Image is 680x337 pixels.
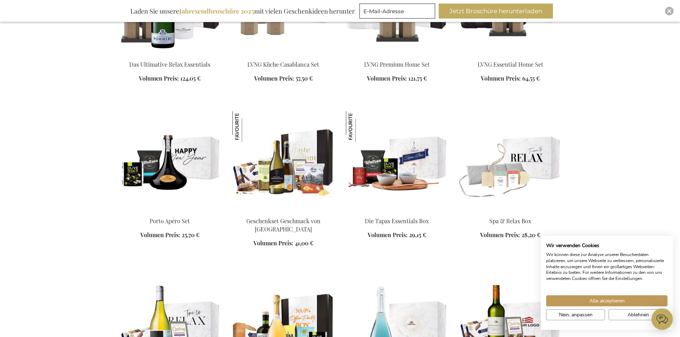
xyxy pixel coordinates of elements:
[182,231,200,239] span: 25,70 €
[119,111,221,211] img: Porto Apéro Set
[150,217,190,225] a: Porto Apéro Set
[254,75,313,83] a: Volumen Preis: 57,50 €
[364,61,430,68] a: LVNG Premium Home Set
[246,217,321,233] a: Geschenkset Geschmack von [GEOGRAPHIC_DATA]
[459,111,561,211] img: Spa & Relax Box
[559,311,593,318] span: Nein, anpassen
[232,111,334,211] img: Geschenkset Geschmack von Belgien
[589,297,625,305] span: Alle akzeptieren
[119,52,221,58] a: The Ultimate Relax Essentials
[253,239,313,247] a: Volumen Preis: 41,00 €
[253,239,293,247] span: Volumen Preis:
[365,217,429,225] a: Die Tapas Essentials Box
[232,111,263,142] img: Geschenkset Geschmack von Belgien
[368,231,408,239] span: Volumen Preis:
[439,4,553,19] button: Jetzt Broschüre herunterladen
[359,4,437,21] form: marketing offers and promotions
[609,309,668,320] button: Alle verweigern cookies
[140,231,200,239] a: Volumen Preis: 25,70 €
[359,4,435,19] input: E-Mail-Adresse
[139,75,201,83] a: Volumen Preis: 124,05 €
[179,7,254,15] b: Jahresendbroschüre 2025
[522,231,540,239] span: 28,20 €
[546,309,605,320] button: cookie Einstellungen anpassen
[140,231,180,239] span: Volumen Preis:
[232,52,334,58] a: LVNG Kitchen Casablanca Set
[296,75,313,82] span: 57,50 €
[119,208,221,215] a: Porto Apéro Set
[346,111,448,211] img: Die Tapas Essentials Box
[409,231,426,239] span: 29,15 €
[667,9,671,13] img: Close
[139,75,179,82] span: Volumen Preis:
[459,208,561,215] a: Spa & Relax Box
[254,75,294,82] span: Volumen Preis:
[546,252,668,282] p: Wir können diese zur Analyse unserer Besucherdaten platzieren, um unsere Webseite zu verbessern, ...
[651,308,673,330] iframe: belco-activator-frame
[481,75,521,82] span: Volumen Preis:
[459,52,561,58] a: LVNG Essential Home Set
[478,61,543,68] a: LVNG Essential Home Set
[408,75,427,82] span: 121,75 €
[127,4,358,19] div: Laden Sie unsere mit vielen Geschenkideen herunter
[480,231,540,239] a: Volumen Preis: 28,20 €
[295,239,313,247] span: 41,00 €
[546,295,668,306] button: Akzeptieren Sie alle cookies
[628,311,649,318] span: Ablehnen
[346,52,448,58] a: LVNG Premium Home Set
[129,61,210,68] a: Das Ultimative Relax Essentials
[367,75,427,83] a: Volumen Preis: 121,75 €
[368,231,426,239] a: Volumen Preis: 29,15 €
[346,208,448,215] a: Die Tapas Essentials Box Die Tapas Essentials Box
[522,75,540,82] span: 64,55 €
[665,7,674,15] div: Close
[546,242,668,249] h2: Wir verwenden Cookies
[481,75,540,83] a: Volumen Preis: 64,55 €
[489,217,531,225] a: Spa & Relax Box
[232,208,334,215] a: Geschenkset Geschmack von Belgien Geschenkset Geschmack von Belgien
[346,111,377,142] img: Die Tapas Essentials Box
[480,231,520,239] span: Volumen Preis:
[180,75,201,82] span: 124,05 €
[367,75,407,82] span: Volumen Preis:
[247,61,319,68] a: LVNG Küche Casablanca Set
